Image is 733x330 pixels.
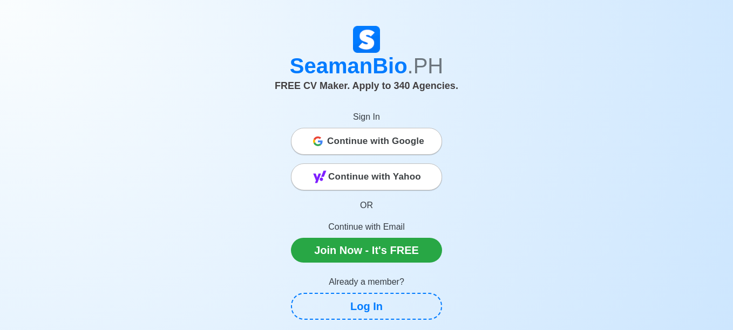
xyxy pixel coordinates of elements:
[291,199,442,212] p: OR
[291,111,442,123] p: Sign In
[291,238,442,263] a: Join Now - It's FREE
[291,163,442,190] button: Continue with Yahoo
[291,128,442,155] button: Continue with Google
[291,293,442,320] a: Log In
[353,26,380,53] img: Logo
[327,130,424,152] span: Continue with Google
[67,53,666,79] h1: SeamanBio
[328,166,421,188] span: Continue with Yahoo
[275,80,458,91] span: FREE CV Maker. Apply to 340 Agencies.
[291,276,442,288] p: Already a member?
[291,221,442,233] p: Continue with Email
[408,54,444,78] span: .PH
